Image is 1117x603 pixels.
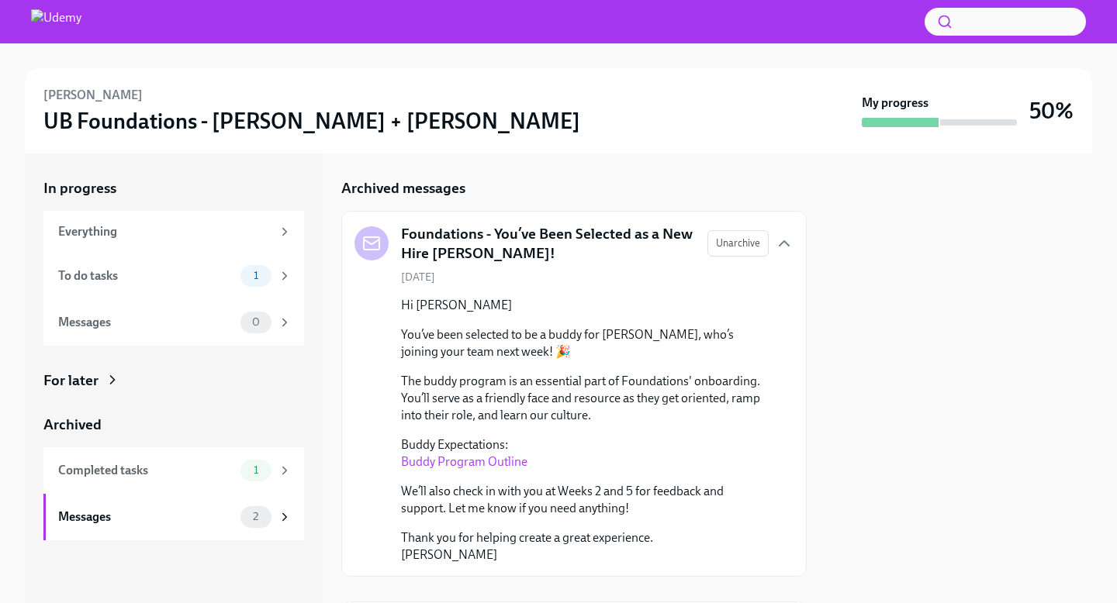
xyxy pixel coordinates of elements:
[401,326,769,360] p: You’ve been selected to be a buddy for [PERSON_NAME], who’s joining your team next week! 🎉
[401,436,769,470] p: Buddy Expectations:
[43,370,99,391] div: For later
[401,373,769,424] p: The buddy program is an essential part of Foundations' onboarding. You’ll serve as a friendly fac...
[58,462,234,479] div: Completed tasks
[43,253,304,299] a: To do tasks1
[244,270,268,281] span: 1
[243,316,269,328] span: 0
[401,270,435,284] span: [DATE]
[341,178,465,198] h5: Archived messages
[244,511,268,522] span: 2
[43,299,304,346] a: Messages0
[43,178,304,198] a: In progress
[43,494,304,540] a: Messages2
[31,9,81,34] img: Udemy
[1029,97,1074,125] h3: 50%
[401,483,769,517] p: We’ll also check in with you at Weeks 2 and 5 for feedback and support. Let me know if you need a...
[43,447,304,494] a: Completed tasks1
[43,370,304,391] a: For later
[862,95,929,112] strong: My progress
[43,107,580,135] h3: UB Foundations - [PERSON_NAME] + [PERSON_NAME]
[58,267,234,284] div: To do tasks
[58,223,271,240] div: Everything
[43,415,304,435] a: Archived
[401,454,527,469] a: Buddy Program Outline
[401,529,769,563] p: Thank you for helping create a great experience. [PERSON_NAME]
[707,230,769,257] button: Unarchive
[58,314,234,331] div: Messages
[58,508,234,525] div: Messages
[244,464,268,476] span: 1
[401,224,695,264] h5: Foundations - You’ve Been Selected as a New Hire [PERSON_NAME]!
[401,297,769,314] p: Hi [PERSON_NAME]
[43,211,304,253] a: Everything
[43,87,143,104] h6: [PERSON_NAME]
[716,236,760,251] span: Unarchive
